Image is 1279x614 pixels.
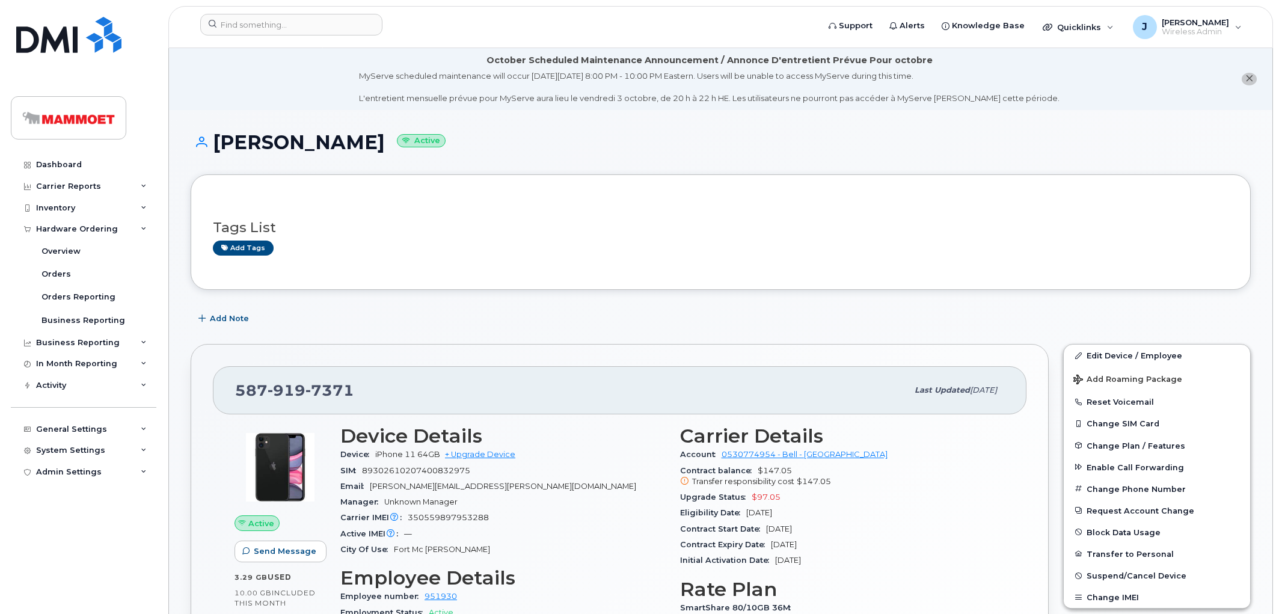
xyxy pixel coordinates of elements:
[248,518,274,529] span: Active
[213,220,1228,235] h3: Tags List
[722,450,888,459] a: 0530774954 - Bell - [GEOGRAPHIC_DATA]
[340,513,408,522] span: Carrier IMEI
[445,450,515,459] a: + Upgrade Device
[1242,73,1257,85] button: close notification
[340,482,370,491] span: Email
[1087,462,1184,471] span: Enable Call Forwarding
[397,134,446,148] small: Active
[1064,435,1250,456] button: Change Plan / Features
[752,493,781,502] span: $97.05
[213,241,274,256] a: Add tags
[1227,562,1270,605] iframe: Messenger Launcher
[1064,345,1250,366] a: Edit Device / Employee
[915,385,970,394] span: Last updated
[235,589,272,597] span: 10.00 GB
[680,450,722,459] span: Account
[1064,456,1250,478] button: Enable Call Forwarding
[254,545,316,557] span: Send Message
[1064,478,1250,500] button: Change Phone Number
[1064,500,1250,521] button: Request Account Change
[1064,521,1250,543] button: Block Data Usage
[797,477,831,486] span: $147.05
[340,529,404,538] span: Active IMEI
[425,592,457,601] a: 951930
[408,513,489,522] span: 350559897953288
[1073,375,1182,386] span: Add Roaming Package
[1087,571,1186,580] span: Suspend/Cancel Device
[394,545,490,554] span: Fort Mc [PERSON_NAME]
[268,573,292,582] span: used
[244,431,316,503] img: iPhone_11.jpg
[1064,586,1250,608] button: Change IMEI
[680,540,771,549] span: Contract Expiry Date
[235,573,268,582] span: 3.29 GB
[680,556,775,565] span: Initial Activation Date
[680,603,797,612] span: SmartShare 80/10GB 36M
[340,567,666,589] h3: Employee Details
[235,588,316,608] span: included this month
[680,466,1005,488] span: $147.05
[680,493,752,502] span: Upgrade Status
[340,450,375,459] span: Device
[191,308,259,330] button: Add Note
[692,477,794,486] span: Transfer responsibility cost
[340,497,384,506] span: Manager
[680,466,758,475] span: Contract balance
[1087,441,1185,450] span: Change Plan / Features
[775,556,801,565] span: [DATE]
[235,541,327,562] button: Send Message
[268,381,305,399] span: 919
[680,524,766,533] span: Contract Start Date
[359,70,1060,104] div: MyServe scheduled maintenance will occur [DATE][DATE] 8:00 PM - 10:00 PM Eastern. Users will be u...
[680,579,1005,600] h3: Rate Plan
[305,381,354,399] span: 7371
[191,132,1251,153] h1: [PERSON_NAME]
[1064,565,1250,586] button: Suspend/Cancel Device
[340,425,666,447] h3: Device Details
[235,381,354,399] span: 587
[771,540,797,549] span: [DATE]
[746,508,772,517] span: [DATE]
[404,529,412,538] span: —
[340,545,394,554] span: City Of Use
[210,313,249,324] span: Add Note
[486,54,933,67] div: October Scheduled Maintenance Announcement / Annonce D'entretient Prévue Pour octobre
[362,466,470,475] span: 89302610207400832975
[370,482,636,491] span: [PERSON_NAME][EMAIL_ADDRESS][PERSON_NAME][DOMAIN_NAME]
[1064,391,1250,413] button: Reset Voicemail
[1064,543,1250,565] button: Transfer to Personal
[375,450,440,459] span: iPhone 11 64GB
[1064,413,1250,434] button: Change SIM Card
[680,425,1005,447] h3: Carrier Details
[680,508,746,517] span: Eligibility Date
[970,385,997,394] span: [DATE]
[1064,366,1250,391] button: Add Roaming Package
[384,497,458,506] span: Unknown Manager
[766,524,792,533] span: [DATE]
[340,592,425,601] span: Employee number
[340,466,362,475] span: SIM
